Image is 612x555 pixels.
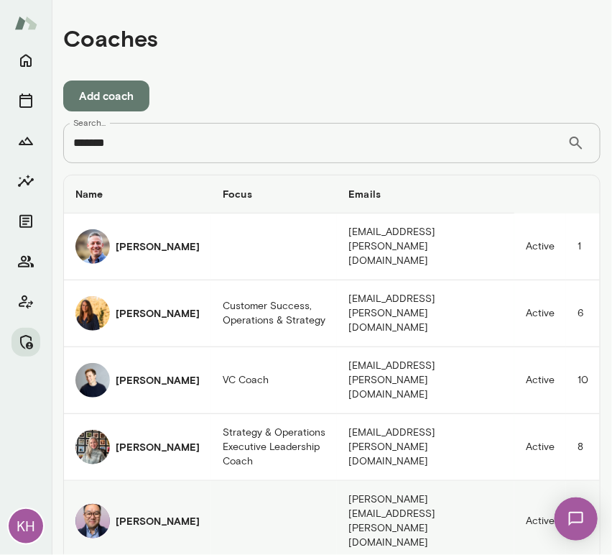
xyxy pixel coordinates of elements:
img: Valentin Wu [75,504,110,538]
img: Robert Schmidt [75,229,110,264]
label: Search... [73,116,106,129]
img: Taylor Greene [75,363,110,398]
h4: Coaches [63,24,158,52]
h6: Focus [223,187,325,201]
div: KH [9,509,43,543]
td: 1 [566,214,600,280]
td: Active [514,414,566,481]
td: Customer Success, Operations & Strategy [211,280,337,347]
h6: Name [75,187,200,201]
h6: [PERSON_NAME] [116,440,200,454]
button: Client app [11,288,40,316]
button: Documents [11,207,40,236]
button: Growth Plan [11,127,40,155]
td: Strategy & Operations Executive Leadership Coach [211,414,337,481]
button: Insights [11,167,40,196]
button: Members [11,247,40,276]
td: [EMAIL_ADDRESS][PERSON_NAME][DOMAIN_NAME] [337,214,514,280]
img: Tricia Maggio [75,430,110,464]
td: 8 [566,414,600,481]
td: VC Coach [211,347,337,414]
button: Home [11,46,40,75]
td: [EMAIL_ADDRESS][PERSON_NAME][DOMAIN_NAME] [337,414,514,481]
h6: [PERSON_NAME] [116,239,200,254]
h6: [PERSON_NAME] [116,306,200,321]
td: [EMAIL_ADDRESS][PERSON_NAME][DOMAIN_NAME] [337,280,514,347]
td: 10 [566,347,600,414]
td: [EMAIL_ADDRESS][PERSON_NAME][DOMAIN_NAME] [337,347,514,414]
td: Active [514,280,566,347]
h6: [PERSON_NAME] [116,514,200,528]
td: Active [514,214,566,280]
h6: [PERSON_NAME] [116,373,200,387]
img: Mento [14,9,37,37]
img: Sheri DeMario [75,296,110,331]
button: Add coach [63,81,149,111]
button: Manage [11,328,40,357]
td: Active [514,347,566,414]
td: 6 [566,280,600,347]
h6: Emails [348,187,503,201]
button: Sessions [11,86,40,115]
